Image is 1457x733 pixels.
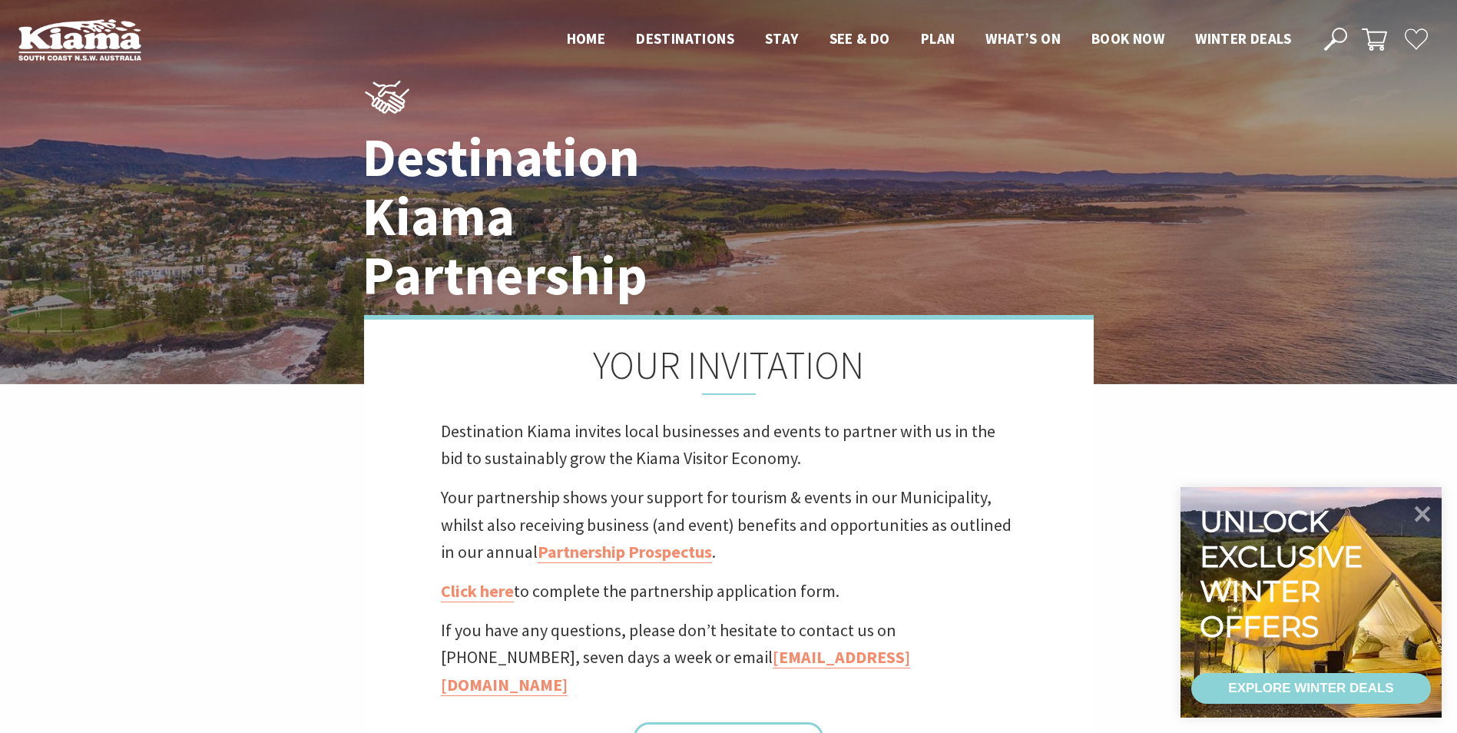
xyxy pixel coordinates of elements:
[1228,673,1393,704] div: EXPLORE WINTER DEALS
[441,617,1017,698] p: If you have any questions, please don’t hesitate to contact us on [PHONE_NUMBER], seven days a we...
[1195,29,1291,48] span: Winter Deals
[18,18,141,61] img: Kiama Logo
[441,418,1017,472] p: Destination Kiama invites local businesses and events to partner with us in the bid to sustainabl...
[921,29,955,48] span: Plan
[551,27,1306,52] nav: Main Menu
[441,578,1017,605] p: to complete the partnership application form.
[1191,673,1431,704] a: EXPLORE WINTER DEALS
[567,29,606,48] span: Home
[363,128,796,306] h1: Destination Kiama Partnership
[1091,29,1164,48] span: Book now
[441,646,910,695] a: [EMAIL_ADDRESS][DOMAIN_NAME]
[441,580,514,602] a: Click here
[1200,504,1369,644] div: Unlock exclusive winter offers
[985,29,1061,48] span: What’s On
[441,343,1017,395] h2: YOUR INVITATION
[538,541,712,563] a: Partnership Prospectus
[441,484,1017,566] p: Your partnership shows your support for tourism & events in our Municipality, whilst also receivi...
[829,29,890,48] span: See & Do
[765,29,799,48] span: Stay
[636,29,734,48] span: Destinations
